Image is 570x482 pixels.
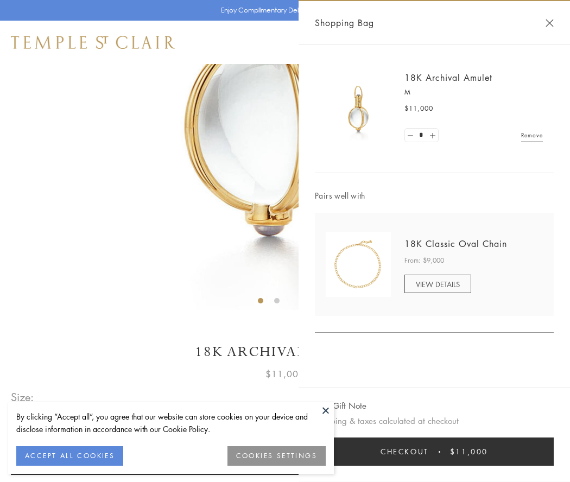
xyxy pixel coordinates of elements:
[221,5,344,16] p: Enjoy Complimentary Delivery & Returns
[546,19,554,27] button: Close Shopping Bag
[326,76,391,141] img: 18K Archival Amulet
[404,87,543,98] p: M
[11,388,35,406] span: Size:
[404,255,444,266] span: From: $9,000
[405,129,416,142] a: Set quantity to 0
[11,36,175,49] img: Temple St. Clair
[16,446,123,466] button: ACCEPT ALL COOKIES
[404,72,492,84] a: 18K Archival Amulet
[16,410,326,435] div: By clicking “Accept all”, you agree that our website can store cookies on your device and disclos...
[404,275,471,293] a: VIEW DETAILS
[11,343,559,361] h1: 18K Archival Amulet
[427,129,438,142] a: Set quantity to 2
[315,414,554,428] p: Shipping & taxes calculated at checkout
[450,446,488,458] span: $11,000
[315,16,374,30] span: Shopping Bag
[227,446,326,466] button: COOKIES SETTINGS
[404,238,507,250] a: 18K Classic Oval Chain
[326,232,391,297] img: N88865-OV18
[265,367,305,381] span: $11,000
[521,129,543,141] a: Remove
[315,399,366,413] button: Add Gift Note
[381,446,429,458] span: Checkout
[315,437,554,466] button: Checkout $11,000
[416,279,460,289] span: VIEW DETAILS
[404,103,433,114] span: $11,000
[315,189,554,202] span: Pairs well with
